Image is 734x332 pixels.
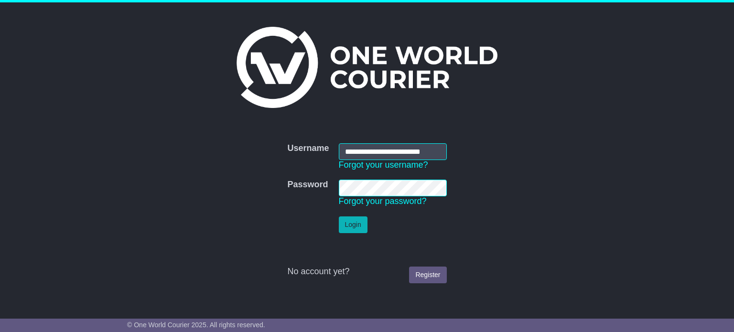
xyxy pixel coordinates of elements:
label: Username [287,143,329,154]
span: © One World Courier 2025. All rights reserved. [127,321,265,329]
a: Forgot your username? [339,160,428,170]
img: One World [237,27,497,108]
div: No account yet? [287,267,446,277]
label: Password [287,180,328,190]
a: Forgot your password? [339,196,427,206]
button: Login [339,216,367,233]
a: Register [409,267,446,283]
